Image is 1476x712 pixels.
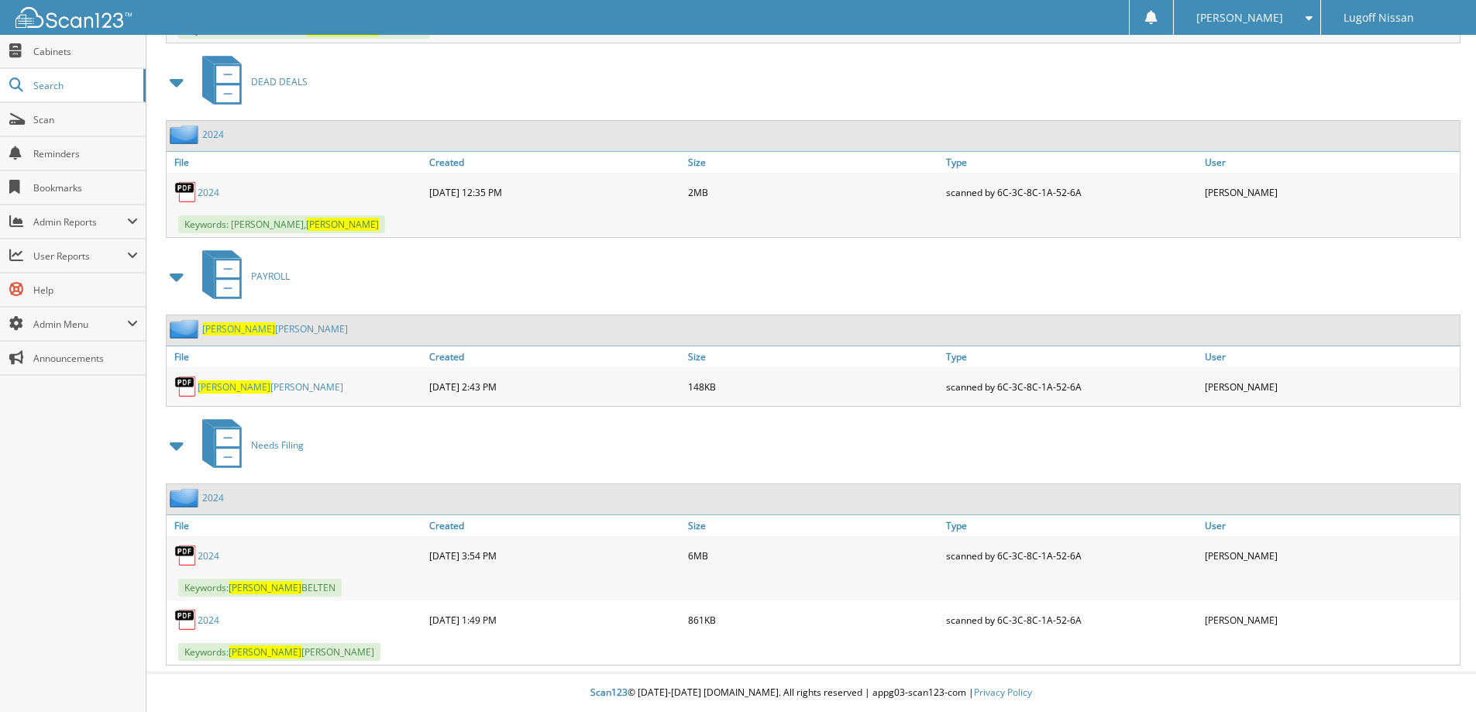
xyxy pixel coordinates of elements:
[425,177,684,208] div: [DATE] 12:35 PM
[229,581,301,594] span: [PERSON_NAME]
[1201,346,1460,367] a: User
[178,215,385,233] span: Keywords: [PERSON_NAME],
[251,270,290,283] span: PAYROLL
[178,579,342,597] span: Keywords: BELTEN
[174,181,198,204] img: PDF.png
[146,674,1476,712] div: © [DATE]-[DATE] [DOMAIN_NAME]. All rights reserved | appg03-scan123-com |
[1201,177,1460,208] div: [PERSON_NAME]
[33,181,138,194] span: Bookmarks
[942,604,1201,635] div: scanned by 6C-3C-8C-1A-52-6A
[170,125,202,144] img: folder2.png
[202,128,224,141] a: 2024
[942,540,1201,571] div: scanned by 6C-3C-8C-1A-52-6A
[198,614,219,627] a: 2024
[1201,515,1460,536] a: User
[33,215,127,229] span: Admin Reports
[684,540,943,571] div: 6MB
[229,645,301,659] span: [PERSON_NAME]
[33,113,138,126] span: Scan
[590,686,628,699] span: Scan123
[942,346,1201,367] a: Type
[1201,540,1460,571] div: [PERSON_NAME]
[33,45,138,58] span: Cabinets
[1201,152,1460,173] a: User
[251,75,308,88] span: DEAD DEALS
[425,515,684,536] a: Created
[167,346,425,367] a: File
[306,218,379,231] span: [PERSON_NAME]
[425,540,684,571] div: [DATE] 3:54 PM
[425,371,684,402] div: [DATE] 2:43 PM
[33,318,127,331] span: Admin Menu
[174,375,198,398] img: PDF.png
[425,346,684,367] a: Created
[684,152,943,173] a: Size
[684,604,943,635] div: 861KB
[33,352,138,365] span: Announcements
[251,439,304,452] span: Needs Filing
[942,371,1201,402] div: scanned by 6C-3C-8C-1A-52-6A
[198,380,343,394] a: [PERSON_NAME][PERSON_NAME]
[198,549,219,562] a: 2024
[1344,13,1414,22] span: Lugoff Nissan
[170,488,202,507] img: folder2.png
[15,7,132,28] img: scan123-logo-white.svg
[178,643,380,661] span: Keywords: [PERSON_NAME]
[202,322,275,335] span: [PERSON_NAME]
[33,79,136,92] span: Search
[202,322,348,335] a: [PERSON_NAME][PERSON_NAME]
[33,147,138,160] span: Reminders
[684,346,943,367] a: Size
[942,152,1201,173] a: Type
[974,686,1032,699] a: Privacy Policy
[425,604,684,635] div: [DATE] 1:49 PM
[942,515,1201,536] a: Type
[167,152,425,173] a: File
[942,177,1201,208] div: scanned by 6C-3C-8C-1A-52-6A
[167,515,425,536] a: File
[33,249,127,263] span: User Reports
[193,246,290,307] a: PAYROLL
[193,414,304,476] a: Needs Filing
[174,544,198,567] img: PDF.png
[1399,638,1476,712] iframe: Chat Widget
[174,608,198,631] img: PDF.png
[425,152,684,173] a: Created
[684,177,943,208] div: 2MB
[202,491,224,504] a: 2024
[193,51,308,112] a: DEAD DEALS
[1196,13,1283,22] span: [PERSON_NAME]
[33,284,138,297] span: Help
[1201,604,1460,635] div: [PERSON_NAME]
[198,186,219,199] a: 2024
[684,515,943,536] a: Size
[198,380,270,394] span: [PERSON_NAME]
[684,371,943,402] div: 148KB
[170,319,202,339] img: folder2.png
[1201,371,1460,402] div: [PERSON_NAME]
